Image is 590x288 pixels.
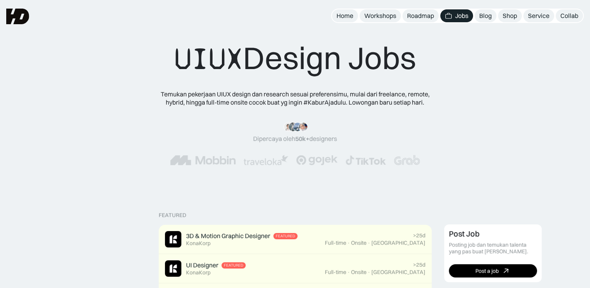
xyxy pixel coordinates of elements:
[367,269,370,276] div: ·
[159,212,186,219] div: Featured
[159,225,432,254] a: Job Image3D & Motion Graphic DesignerFeaturedKonaKorp>25dFull-time·Onsite·[GEOGRAPHIC_DATA]
[174,40,243,78] span: UIUX
[347,269,350,276] div: ·
[174,39,416,78] div: Design Jobs
[413,261,425,268] div: >25d
[360,9,401,22] a: Workshops
[295,135,309,142] span: 50k+
[498,9,522,22] a: Shop
[475,9,496,22] a: Blog
[155,90,436,107] div: Temukan pekerjaan UIUX design dan research sesuai preferensimu, mulai dari freelance, remote, hyb...
[413,232,425,239] div: >25d
[186,240,211,247] div: KonaKorp
[503,12,517,20] div: Shop
[351,269,367,276] div: Onsite
[351,240,367,246] div: Onsite
[407,12,434,20] div: Roadmap
[371,269,425,276] div: [GEOGRAPHIC_DATA]
[224,263,243,268] div: Featured
[347,240,350,246] div: ·
[449,264,537,277] a: Post a job
[556,9,583,22] a: Collab
[165,231,181,247] img: Job Image
[186,232,270,240] div: 3D & Motion Graphic Designer
[479,12,492,20] div: Blog
[449,242,537,255] div: Posting job dan temukan talenta yang pas buat [PERSON_NAME].
[165,260,181,277] img: Job Image
[440,9,473,22] a: Jobs
[560,12,578,20] div: Collab
[276,234,295,238] div: Featured
[337,12,353,20] div: Home
[159,254,432,283] a: Job ImageUI DesignerFeaturedKonaKorp>25dFull-time·Onsite·[GEOGRAPHIC_DATA]
[253,135,337,143] div: Dipercaya oleh designers
[186,269,211,276] div: KonaKorp
[325,240,346,246] div: Full-time
[402,9,439,22] a: Roadmap
[449,229,480,238] div: Post Job
[475,268,499,274] div: Post a job
[371,240,425,246] div: [GEOGRAPHIC_DATA]
[455,12,468,20] div: Jobs
[528,12,549,20] div: Service
[325,269,346,276] div: Full-time
[364,12,396,20] div: Workshops
[523,9,554,22] a: Service
[367,240,370,246] div: ·
[332,9,358,22] a: Home
[186,261,218,269] div: UI Designer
